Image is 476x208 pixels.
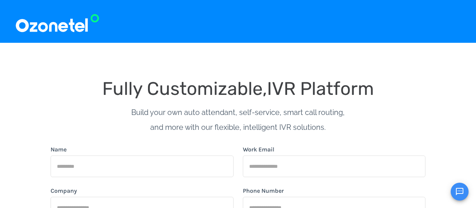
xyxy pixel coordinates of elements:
label: Company [51,186,77,195]
label: Phone Number [243,186,284,195]
span: Fully Customizable, [102,78,267,99]
span: and more with our flexible, intelligent IVR solutions. [150,123,326,132]
label: Work Email [243,145,274,154]
span: IVR Platform [267,78,374,99]
button: Open chat [451,183,469,201]
span: Build your own auto attendant, self-service, smart call routing, [131,108,345,117]
label: Name [51,145,67,154]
